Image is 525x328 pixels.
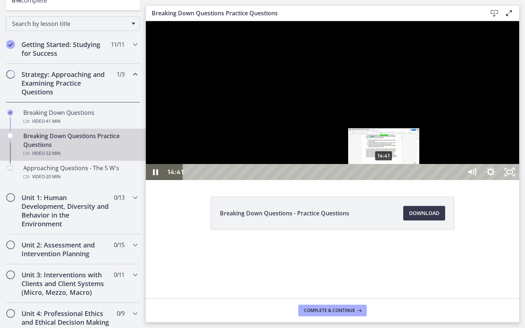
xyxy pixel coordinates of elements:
h2: Strategy: Approaching and Examining Practice Questions [22,70,110,96]
span: · 32 min [45,149,61,158]
span: 11 / 11 [111,40,124,49]
h2: Getting Started: Studying for Success [22,40,110,58]
button: Mute [316,143,335,159]
button: Complete & continue [298,305,367,316]
i: Completed [6,40,15,49]
i: Completed [7,110,13,116]
span: Search by lesson title [12,20,128,28]
div: Video [23,172,137,181]
div: Approaching Questions - The 5 W's [23,164,137,181]
h2: Unit 4: Professional Ethics and Ethical Decision Making [22,309,110,327]
button: Unfullscreen [354,143,373,159]
span: 1 / 3 [117,70,124,79]
h3: Breaking Down Questions Practice Questions [152,9,475,17]
span: 0 / 11 [114,270,124,279]
a: Download [403,206,445,220]
div: Video [23,149,137,158]
span: Download [409,209,439,218]
span: · 20 min [45,172,61,181]
div: Breaking Down Questions Practice Questions [23,132,137,158]
div: Video [23,117,137,126]
span: 0 / 9 [117,309,124,318]
h2: Unit 2: Assessment and Intervention Planning [22,241,110,258]
iframe: Video Lesson [146,21,519,180]
span: · 41 min [45,117,61,126]
span: Breaking Down Questions - Practice Questions [220,209,349,218]
h2: Unit 1: Human Development, Diversity and Behavior in the Environment [22,193,110,228]
button: Show settings menu [335,143,354,159]
div: Search by lesson title [6,16,140,31]
span: 0 / 13 [114,193,124,202]
span: 0 / 15 [114,241,124,249]
div: Breaking Down Questions [23,108,137,126]
span: Complete & continue [304,308,355,313]
h2: Unit 3: Interventions with Clients and Client Systems (Micro, Mezzo, Macro) [22,270,110,297]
